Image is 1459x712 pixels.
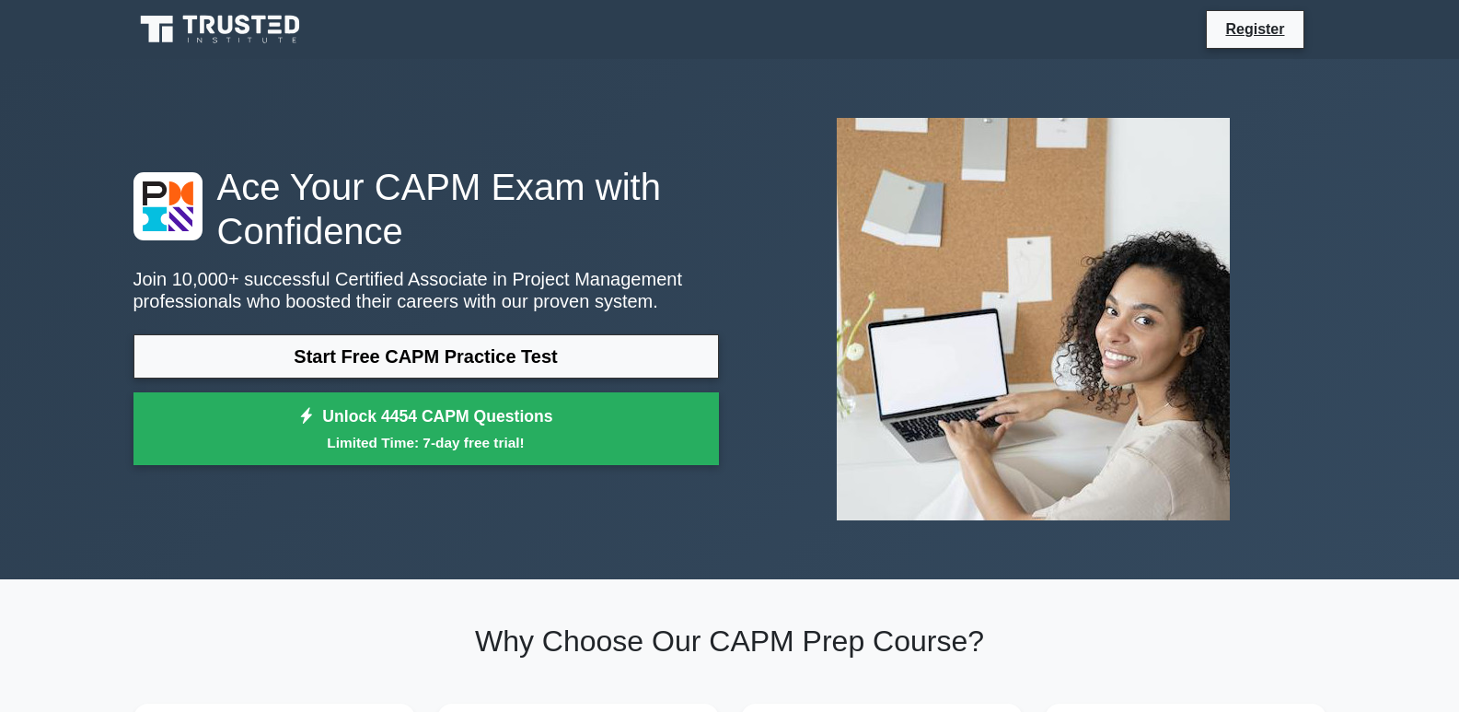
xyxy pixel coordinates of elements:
h2: Why Choose Our CAPM Prep Course? [133,624,1326,659]
small: Limited Time: 7-day free trial! [156,432,696,453]
a: Register [1214,18,1295,41]
p: Join 10,000+ successful Certified Associate in Project Management professionals who boosted their... [133,268,719,312]
a: Start Free CAPM Practice Test [133,334,719,379]
a: Unlock 4454 CAPM QuestionsLimited Time: 7-day free trial! [133,392,719,466]
h1: Ace Your CAPM Exam with Confidence [133,165,719,253]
